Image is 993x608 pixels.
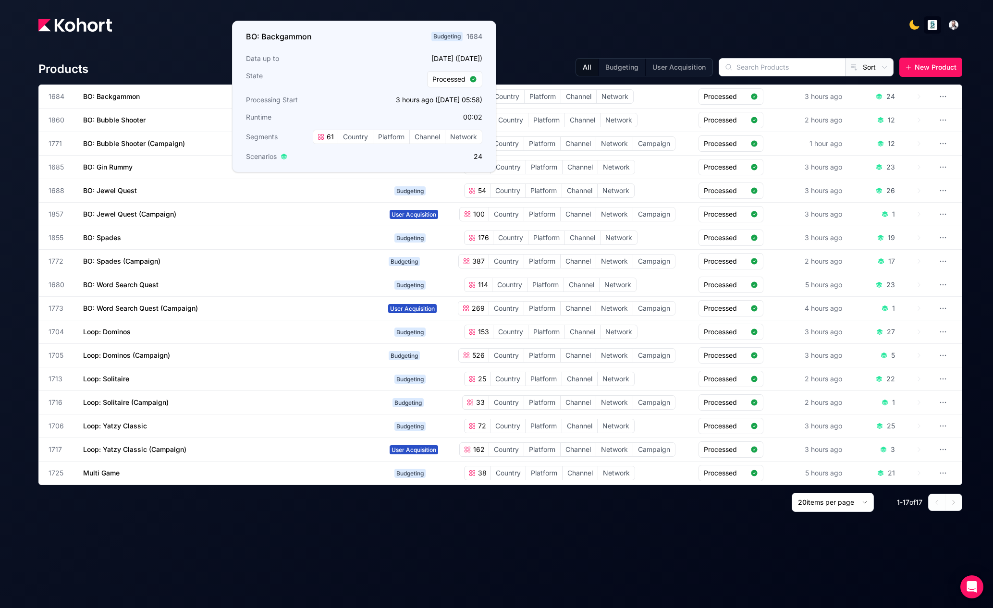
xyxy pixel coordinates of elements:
[886,186,895,195] div: 26
[431,32,463,41] span: Budgeting
[704,445,747,454] span: Processed
[49,414,922,438] a: 1706Loop: Yatzy ClassicBudgeting72CountryPlatformChannelNetworkProcessed3 hours ago25
[563,160,598,174] span: Channel
[601,231,637,244] span: Network
[394,469,426,478] span: Budgeting
[887,421,895,431] div: 25
[489,302,524,315] span: Country
[49,139,72,148] span: 1771
[633,443,675,456] span: Campaign
[83,280,159,289] span: BO: Word Search Quest
[325,132,334,142] span: 61
[909,498,916,506] span: of
[490,90,524,103] span: Country
[562,372,597,386] span: Channel
[601,325,637,339] span: Network
[803,90,844,103] div: 3 hours ago
[704,374,747,384] span: Processed
[524,396,560,409] span: Platform
[597,90,633,103] span: Network
[526,419,562,433] span: Platform
[803,396,844,409] div: 2 hours ago
[445,130,482,144] span: Network
[526,160,562,174] span: Platform
[803,160,844,174] div: 3 hours ago
[903,498,909,506] span: 17
[598,59,645,76] button: Budgeting
[49,156,922,179] a: 1685BO: Gin RummyBudgeting80CountryPlatformChannelNetworkProcessed3 hours ago23
[888,139,895,148] div: 12
[471,445,485,454] span: 162
[562,419,597,433] span: Channel
[490,419,525,433] span: Country
[38,18,112,32] img: Kohort logo
[489,349,524,362] span: Country
[565,113,600,127] span: Channel
[596,207,633,221] span: Network
[38,61,88,77] h4: Products
[83,351,170,359] span: Loop: Dominos (Campaign)
[492,278,527,292] span: Country
[49,462,922,485] a: 1725Multi GameBudgeting38CountryPlatformChannelNetworkProcessed5 hours ago21
[704,304,747,313] span: Processed
[526,372,562,386] span: Platform
[524,302,560,315] span: Platform
[476,468,487,478] span: 38
[561,255,596,268] span: Channel
[886,92,895,101] div: 24
[83,139,185,147] span: BO: Bubble Shooter (Campaign)
[394,233,426,243] span: Budgeting
[888,233,895,243] div: 19
[246,31,312,42] h3: BO: Backgammon
[246,54,361,63] h3: Data up to
[960,575,983,598] div: Open Intercom Messenger
[389,351,420,360] span: Budgeting
[338,130,373,144] span: Country
[601,113,637,127] span: Network
[886,374,895,384] div: 22
[83,304,198,312] span: BO: Word Search Quest (Campaign)
[803,466,844,480] div: 5 hours ago
[490,184,525,197] span: Country
[527,278,564,292] span: Platform
[83,398,169,406] span: Loop: Solitaire (Campaign)
[704,209,747,219] span: Processed
[410,130,445,144] span: Channel
[803,231,844,244] div: 3 hours ago
[394,280,426,290] span: Budgeting
[470,351,485,360] span: 526
[600,278,636,292] span: Network
[633,255,675,268] span: Campaign
[489,137,524,150] span: Country
[476,280,488,290] span: 114
[563,466,598,480] span: Channel
[490,372,525,386] span: Country
[704,92,747,101] span: Processed
[49,233,72,243] span: 1855
[562,184,597,197] span: Channel
[803,325,844,339] div: 3 hours ago
[792,493,874,512] button: 20items per page
[719,59,845,76] input: Search Products
[83,328,131,336] span: Loop: Dominos
[390,445,438,454] span: User Acquisition
[471,209,485,219] span: 100
[246,95,361,105] h3: Processing Start
[633,207,675,221] span: Campaign
[476,186,486,195] span: 54
[49,468,72,478] span: 1725
[367,54,482,63] p: [DATE] ([DATE])
[49,367,922,390] a: 1713Loop: SolitaireBudgeting25CountryPlatformChannelNetworkProcessed2 hours ago22
[246,152,277,161] span: Scenarios
[528,231,564,244] span: Platform
[394,375,426,384] span: Budgeting
[83,116,146,124] span: BO: Bubble Shooter
[476,374,486,384] span: 25
[704,421,747,431] span: Processed
[561,207,596,221] span: Channel
[704,115,747,125] span: Processed
[525,90,561,103] span: Platform
[493,325,528,339] span: Country
[915,62,956,72] span: New Product
[83,210,176,218] span: BO: Jewel Quest (Campaign)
